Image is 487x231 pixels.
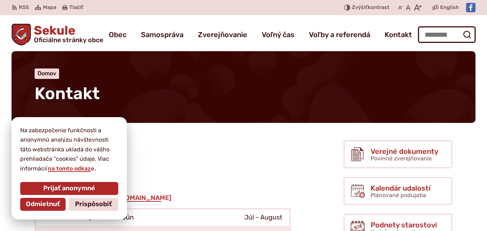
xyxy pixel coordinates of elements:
a: Kalendár udalostí Plánované podujatia [344,177,452,205]
span: Verejné dokumenty [371,147,438,155]
span: Kalendár udalostí [371,184,430,192]
a: Verejné dokumenty Povinné zverejňovanie [344,140,452,168]
span: Tlačiť [69,5,83,11]
td: September – Jún [76,209,238,226]
a: na tomto odkaze [47,165,95,172]
a: Logo Sekule, prejsť na domovskú stránku. [12,24,103,45]
a: Samospráva [141,25,183,45]
a: Kontakt [385,25,412,45]
td: Júl – August [239,209,290,226]
a: Domov [37,70,56,77]
button: Odmietnuť [20,198,66,211]
span: Zvýšiť [352,4,368,10]
p: Obec Sekule Sekule č. 570 908 80 [35,140,291,172]
span: English [440,3,459,12]
span: Sekule [31,25,103,43]
a: Zverejňovanie [198,25,247,45]
span: Kontakt [35,84,100,103]
span: Prijať anonymné [43,185,95,192]
p: Na zabezpečenie funkčnosti a anonymnú analýzu návštevnosti táto webstránka ukladá do vášho prehli... [20,126,118,173]
a: English [439,3,460,12]
img: Prejsť na Facebook stránku [466,3,475,12]
span: Prispôsobiť [75,200,112,208]
span: Povinné zverejňovanie [371,155,432,162]
span: kontrast [352,5,389,11]
button: Prispôsobiť [68,198,118,211]
p: [PHONE_NUMBER] [35,177,291,188]
span: Oficiálne stránky obce [34,37,103,43]
span: Mapa [43,3,56,12]
a: Obec [109,25,127,45]
span: Plánované podujatia [371,192,426,199]
img: Prejsť na domovskú stránku [12,24,31,45]
a: Voľný čas [262,25,295,45]
a: Voľby a referendá [309,25,370,45]
span: RSS [19,3,29,12]
span: Odmietnuť [26,200,60,208]
span: Podnety starostovi [371,221,437,229]
button: Prijať anonymné [20,182,118,195]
